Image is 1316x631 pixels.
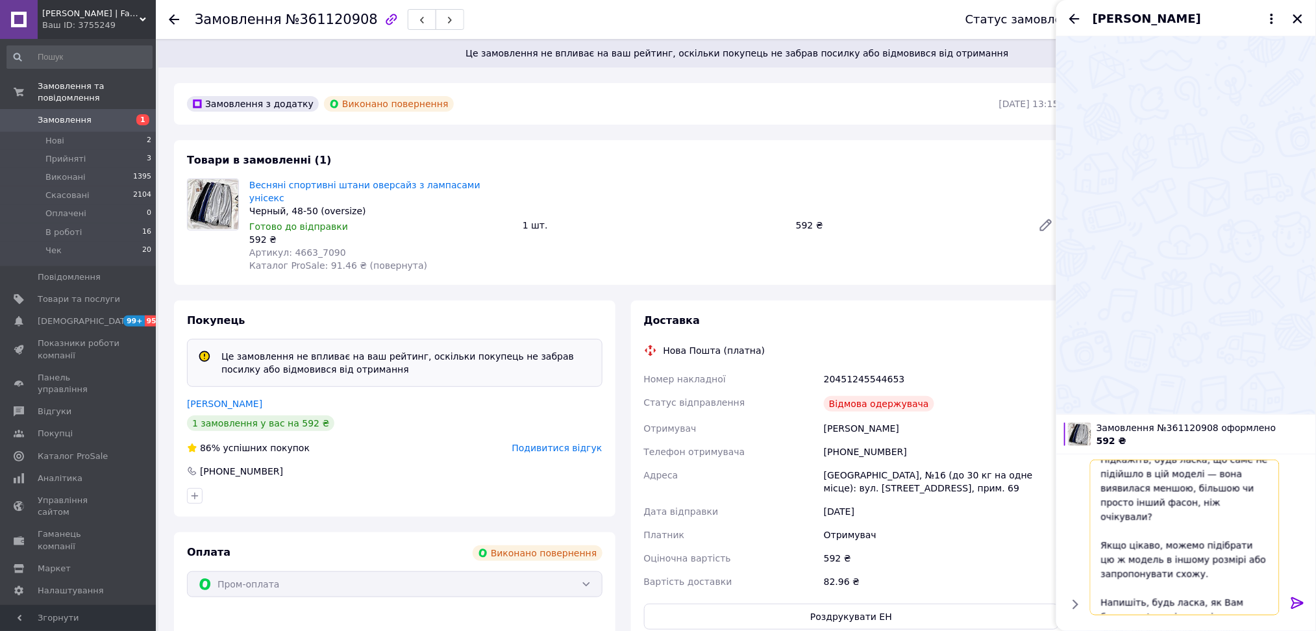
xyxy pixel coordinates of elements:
[644,397,745,408] span: Статус відправлення
[249,221,348,232] span: Готово до відправки
[45,245,62,256] span: Чек
[1097,421,1308,434] span: Замовлення №361120908 оформлено
[187,96,319,112] div: Замовлення з додатку
[45,208,86,219] span: Оплачені
[147,135,151,147] span: 2
[821,464,1061,500] div: [GEOGRAPHIC_DATA], №16 (до 30 кг на одне місце): вул. [STREET_ADDRESS], прим. 69
[644,423,697,434] span: Отримувач
[38,428,73,439] span: Покупці
[249,233,512,246] div: 592 ₴
[1290,11,1306,27] button: Закрити
[169,13,179,26] div: Повернутися назад
[133,171,151,183] span: 1395
[123,315,145,327] span: 99+
[965,13,1085,26] div: Статус замовлення
[644,506,719,517] span: Дата відправки
[187,154,332,166] span: Товари в замовленні (1)
[999,99,1059,109] time: [DATE] 13:15
[38,473,82,484] span: Аналітика
[200,443,220,453] span: 86%
[660,344,769,357] div: Нова Пошта (платна)
[1093,10,1280,27] button: [PERSON_NAME]
[38,80,156,104] span: Замовлення та повідомлення
[249,260,427,271] span: Каталог ProSale: 91.46 ₴ (повернута)
[821,500,1061,523] div: [DATE]
[791,216,1028,234] div: 592 ₴
[45,190,90,201] span: Скасовані
[188,179,238,229] img: Весняні спортивні штани оверсайз з лампасами унісекс
[821,570,1061,593] div: 82.96 ₴
[42,19,156,31] div: Ваш ID: 3755249
[324,96,454,112] div: Виконано повернення
[473,545,602,561] div: Виконано повернення
[517,216,791,234] div: 1 шт.
[133,190,151,201] span: 2104
[824,396,934,412] div: Відмова одержувача
[249,204,512,217] div: Черный, 48-50 (oversize)
[38,338,120,361] span: Показники роботи компанії
[38,271,101,283] span: Повідомлення
[187,399,262,409] a: [PERSON_NAME]
[45,171,86,183] span: Виконані
[45,135,64,147] span: Нові
[1097,436,1126,446] span: 592 ₴
[644,553,731,563] span: Оціночна вартість
[187,441,310,454] div: успішних покупок
[644,576,732,587] span: Вартість доставки
[821,440,1061,464] div: [PHONE_NUMBER]
[821,523,1061,547] div: Отримувач
[512,443,602,453] span: Подивитися відгук
[38,528,120,552] span: Гаманець компанії
[187,546,230,558] span: Оплата
[249,180,480,203] a: Весняні спортивні штани оверсайз з лампасами унісекс
[147,208,151,219] span: 0
[644,314,701,327] span: Доставка
[142,227,151,238] span: 16
[216,350,597,376] div: Це замовлення не впливає на ваш рейтинг, оскільки покупець не забрав посилку або відмовився від о...
[145,315,160,327] span: 95
[199,465,284,478] div: [PHONE_NUMBER]
[45,153,86,165] span: Прийняті
[38,563,71,575] span: Маркет
[644,470,678,480] span: Адреса
[1068,423,1091,446] img: 6530345584_w100_h100_vesennie-sportivnye-shtany.jpg
[644,374,726,384] span: Номер накладної
[142,245,151,256] span: 20
[147,153,151,165] span: 3
[38,451,108,462] span: Каталог ProSale
[644,604,1060,630] button: Роздрукувати ЕН
[38,114,92,126] span: Замовлення
[174,47,1300,60] span: Це замовлення не впливає на ваш рейтинг, оскільки покупець не забрав посилку або відмовився від о...
[38,495,120,518] span: Управління сайтом
[187,415,334,431] div: 1 замовлення у вас на 592 ₴
[1090,460,1280,615] textarea: Добрий день. Бачу інформацію про повернення/відмову від замовлення. Підкажіть, будь ласка, що сам...
[1093,10,1201,27] span: [PERSON_NAME]
[38,315,134,327] span: [DEMOGRAPHIC_DATA]
[136,114,149,125] span: 1
[38,585,104,597] span: Налаштування
[38,372,120,395] span: Панель управління
[1033,212,1059,238] a: Редагувати
[38,293,120,305] span: Товари та послуги
[38,406,71,417] span: Відгуки
[6,45,153,69] input: Пошук
[821,547,1061,570] div: 592 ₴
[821,367,1061,391] div: 20451245544653
[45,227,82,238] span: В роботі
[42,8,140,19] span: Фешн Хвиля | Fashion Wave
[195,12,282,27] span: Замовлення
[821,417,1061,440] div: [PERSON_NAME]
[644,530,685,540] span: Платник
[249,247,346,258] span: Артикул: 4663_7090
[187,314,245,327] span: Покупець
[286,12,378,27] span: №361120908
[1067,11,1082,27] button: Назад
[644,447,745,457] span: Телефон отримувача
